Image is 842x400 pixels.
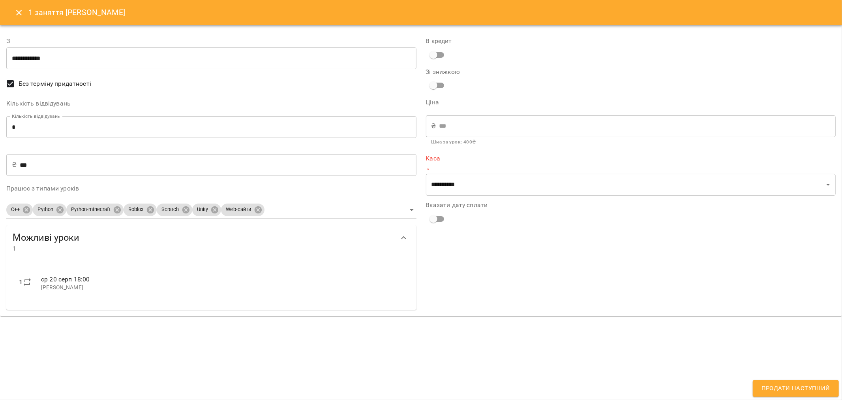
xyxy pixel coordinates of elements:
[761,383,830,394] span: Продати наступний
[426,155,836,162] label: Каса
[19,277,23,287] label: 1
[6,201,416,219] div: C++PythonPython-minecraftRobloxScratchUnityWeb-сайти
[12,160,17,170] p: ₴
[426,202,836,208] label: Вказати дату сплати
[192,206,213,213] span: Unity
[19,79,91,89] span: Без терміну придатності
[431,121,436,131] p: ₴
[66,204,123,216] div: Python-minecraft
[6,38,416,44] label: З
[41,275,90,283] span: ср 20 серп 18:00
[192,204,221,216] div: Unity
[124,206,148,213] span: Roblox
[426,69,563,75] label: Зі знижкою
[9,3,28,22] button: Close
[6,100,416,107] label: Кількість відвідувань
[426,38,836,44] label: В кредит
[426,99,836,106] label: Ціна
[33,204,66,216] div: Python
[431,139,476,145] b: Ціна за урок : 400 ₴
[157,204,192,216] div: Scratch
[753,380,839,397] button: Продати наступний
[28,6,125,19] h6: 1 заняття [PERSON_NAME]
[6,185,416,192] label: Працює з типами уроків
[13,232,394,244] span: Можливі уроки
[41,284,404,292] p: [PERSON_NAME]
[394,228,413,247] button: Show more
[66,206,115,213] span: Python-minecraft
[33,206,58,213] span: Python
[6,206,24,213] span: C++
[157,206,184,213] span: Scratch
[6,204,33,216] div: C++
[221,206,256,213] span: Web-сайти
[221,204,264,216] div: Web-сайти
[13,244,394,253] span: 1
[124,204,157,216] div: Roblox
